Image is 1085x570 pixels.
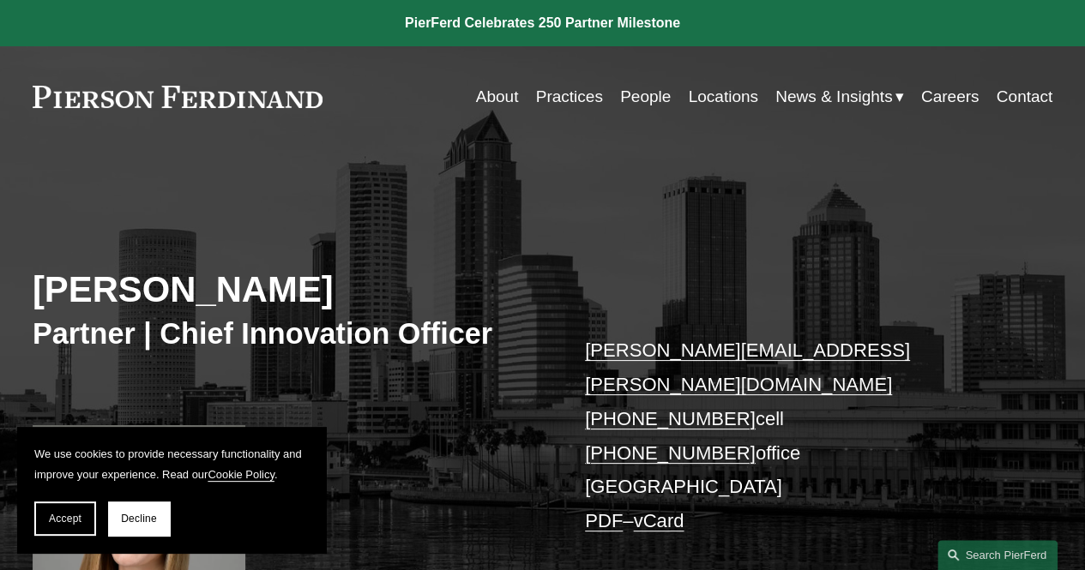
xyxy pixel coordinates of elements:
[688,81,757,113] a: Locations
[775,81,903,113] a: folder dropdown
[585,408,756,429] a: [PHONE_NUMBER]
[34,501,96,536] button: Accept
[620,81,671,113] a: People
[121,513,157,525] span: Decline
[633,510,684,531] a: vCard
[775,82,892,111] span: News & Insights
[585,442,756,464] a: [PHONE_NUMBER]
[585,339,910,395] a: [PERSON_NAME][EMAIL_ADDRESS][PERSON_NAME][DOMAIN_NAME]
[997,81,1053,113] a: Contact
[49,513,81,525] span: Accept
[585,333,1010,537] p: cell office [GEOGRAPHIC_DATA] –
[34,444,309,484] p: We use cookies to provide necessary functionality and improve your experience. Read our .
[921,81,980,113] a: Careers
[937,540,1058,570] a: Search this site
[33,315,543,351] h3: Partner | Chief Innovation Officer
[17,427,326,553] section: Cookie banner
[33,268,543,312] h2: [PERSON_NAME]
[536,81,603,113] a: Practices
[208,468,274,481] a: Cookie Policy
[585,510,623,531] a: PDF
[476,81,519,113] a: About
[108,501,170,536] button: Decline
